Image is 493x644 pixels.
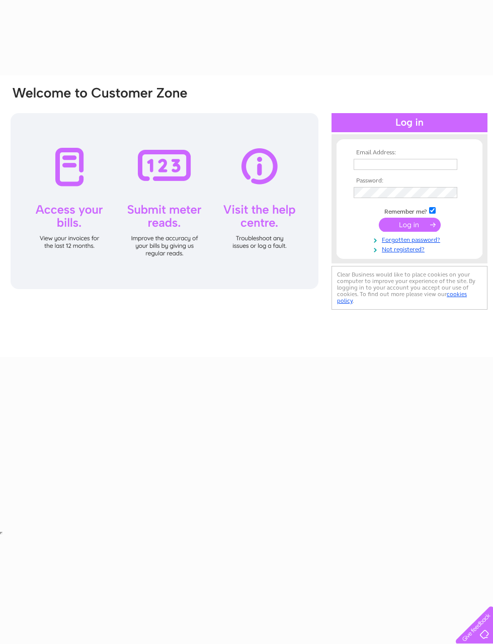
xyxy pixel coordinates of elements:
[354,244,468,253] a: Not registered?
[379,218,441,232] input: Submit
[337,291,467,304] a: cookies policy
[351,177,468,185] th: Password:
[332,266,487,310] div: Clear Business would like to place cookies on your computer to improve your experience of the sit...
[351,206,468,216] td: Remember me?
[351,149,468,156] th: Email Address:
[354,234,468,244] a: Forgotten password?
